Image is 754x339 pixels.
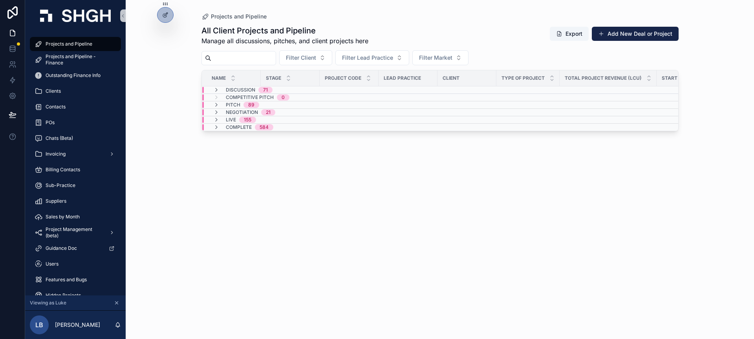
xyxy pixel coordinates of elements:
[226,109,258,115] span: Negotiation
[226,87,255,93] span: Discussion
[40,9,111,22] img: App logo
[30,84,121,98] a: Clients
[384,75,421,81] span: Lead Practice
[30,53,121,67] a: Projects and Pipeline - Finance
[335,50,409,65] button: Select Button
[35,320,43,330] span: LB
[30,273,121,287] a: Features and Bugs
[279,50,332,65] button: Select Button
[46,72,101,79] span: Outstanding Finance Info
[46,182,75,189] span: Sub-Practice
[30,194,121,208] a: Suppliers
[286,54,316,62] span: Filter Client
[46,104,66,110] span: Contacts
[226,124,252,130] span: Complete
[25,31,126,295] div: scrollable content
[30,163,121,177] a: Billing Contacts
[266,109,271,115] div: 21
[30,131,121,145] a: Chats (Beta)
[266,75,281,81] span: Stage
[412,50,469,65] button: Select Button
[46,261,59,267] span: Users
[46,119,55,126] span: POs
[30,147,121,161] a: Invoicing
[30,241,121,255] a: Guidance Doc
[46,53,113,66] span: Projects and Pipeline - Finance
[662,75,691,81] span: Start Date
[30,225,121,240] a: Project Management (beta)
[211,13,267,20] span: Projects and Pipeline
[226,94,274,101] span: Competitive Pitch
[30,210,121,224] a: Sales by Month
[30,288,121,302] a: Hidden Projects
[30,100,121,114] a: Contacts
[443,75,459,81] span: Client
[55,321,100,329] p: [PERSON_NAME]
[30,115,121,130] a: POs
[592,27,679,41] button: Add New Deal or Project
[201,36,368,46] span: Manage all discussions, pitches, and client projects here
[550,27,589,41] button: Export
[212,75,226,81] span: Name
[46,277,87,283] span: Features and Bugs
[30,300,66,306] span: Viewing as Luke
[263,87,268,93] div: 71
[46,167,80,173] span: Billing Contacts
[260,124,269,130] div: 584
[419,54,452,62] span: Filter Market
[226,102,240,108] span: Pitch
[46,214,80,220] span: Sales by Month
[46,198,66,204] span: Suppliers
[46,88,61,94] span: Clients
[248,102,254,108] div: 89
[244,117,251,123] div: 155
[30,178,121,192] a: Sub-Practice
[46,151,66,157] span: Invoicing
[46,245,77,251] span: Guidance Doc
[342,54,393,62] span: Filter Lead Practice
[565,75,642,81] span: Total Project Revenue (LCU)
[30,68,121,82] a: Outstanding Finance Info
[46,135,73,141] span: Chats (Beta)
[30,257,121,271] a: Users
[201,25,368,36] h1: All Client Projects and Pipeline
[325,75,361,81] span: Project Code
[226,117,236,123] span: Live
[46,226,103,239] span: Project Management (beta)
[201,13,267,20] a: Projects and Pipeline
[30,37,121,51] a: Projects and Pipeline
[282,94,285,101] div: 0
[46,292,81,299] span: Hidden Projects
[46,41,92,47] span: Projects and Pipeline
[501,75,545,81] span: Type of Project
